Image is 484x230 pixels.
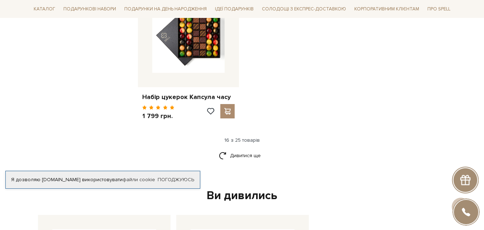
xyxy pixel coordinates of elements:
[123,177,155,183] a: файли cookie
[259,3,349,15] a: Солодощі з експрес-доставкою
[351,3,422,15] a: Корпоративним клієнтам
[35,188,449,203] div: Ви дивились
[61,4,119,15] span: Подарункові набори
[28,137,456,144] div: 16 з 25 товарів
[121,4,210,15] span: Подарунки на День народження
[31,4,58,15] span: Каталог
[212,4,257,15] span: Ідеї подарунків
[219,149,265,162] a: Дивитися ще
[158,177,194,183] a: Погоджуюсь
[142,112,175,120] p: 1 799 грн.
[425,4,453,15] span: Про Spell
[6,177,200,183] div: Я дозволяю [DOMAIN_NAME] використовувати
[142,93,235,101] a: Набір цукерок Капсула часу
